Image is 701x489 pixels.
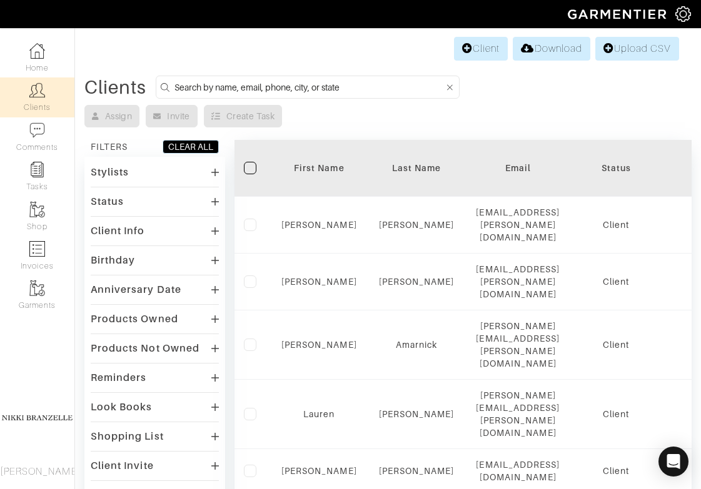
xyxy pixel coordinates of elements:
[91,166,129,179] div: Stylists
[91,313,178,325] div: Products Owned
[379,409,455,419] a: [PERSON_NAME]
[91,254,135,267] div: Birthday
[29,122,45,138] img: comment-icon-a0a6a9ef722e966f86d9cbdc48e553b5cf19dbc54f86b18d962a5391bc8f6eb6.png
[476,206,560,244] div: [EMAIL_ADDRESS][PERSON_NAME][DOMAIN_NAME]
[476,162,560,174] div: Email
[578,219,653,231] div: Client
[91,141,128,153] div: FILTERS
[578,162,653,174] div: Status
[578,465,653,477] div: Client
[29,241,45,257] img: orders-icon-0abe47150d42831381b5fb84f609e132dff9fe21cb692f30cb5eec754e2cba89.png
[91,460,154,472] div: Client Invite
[29,162,45,177] img: reminder-icon-8004d30b9f0a5d33ae49ab947aed9ed385cf756f9e5892f1edd6e32f2345188e.png
[91,430,164,443] div: Shopping List
[513,37,590,61] a: Download
[168,141,213,153] div: CLEAR ALL
[281,162,357,174] div: First Name
[163,140,219,154] button: CLEAR ALL
[91,284,181,296] div: Anniversary Date
[91,195,124,208] div: Status
[379,466,455,476] a: [PERSON_NAME]
[91,372,146,384] div: Reminders
[562,3,675,25] img: garmentier-logo-header-white-b43fb05a5012e4ada735d5af1a66efaba907eab6374d6393d1fbf88cb4ef424d.png
[272,140,366,197] th: Toggle SortBy
[281,340,357,350] a: [PERSON_NAME]
[476,263,560,300] div: [EMAIL_ADDRESS][PERSON_NAME][DOMAIN_NAME]
[303,409,335,419] a: Lauren
[569,140,663,197] th: Toggle SortBy
[658,447,688,477] div: Open Intercom Messenger
[578,338,653,351] div: Client
[366,140,467,197] th: Toggle SortBy
[578,408,653,420] div: Client
[476,389,560,439] div: [PERSON_NAME][EMAIL_ADDRESS][PERSON_NAME][DOMAIN_NAME]
[281,466,357,476] a: [PERSON_NAME]
[454,37,508,61] a: Client
[595,37,679,61] a: Upload CSV
[29,43,45,59] img: dashboard-icon-dbcd8f5a0b271acd01030246c82b418ddd0df26cd7fceb0bd07c9910d44c42f6.png
[29,280,45,296] img: garments-icon-b7da505a4dc4fd61783c78ac3ca0ef83fa9d6f193b1c9dc38574b1d14d53ca28.png
[476,458,560,483] div: [EMAIL_ADDRESS][DOMAIN_NAME]
[91,225,145,237] div: Client Info
[91,401,153,413] div: Look Books
[379,220,455,230] a: [PERSON_NAME]
[376,162,458,174] div: Last Name
[396,340,437,350] a: Amarnick
[29,82,45,98] img: clients-icon-6bae9207a08558b7cb47a8932f037763ab4055f8c8b6bfacd5dc20c3e0201464.png
[379,277,455,287] a: [PERSON_NAME]
[281,277,357,287] a: [PERSON_NAME]
[578,275,653,288] div: Client
[476,320,560,370] div: [PERSON_NAME][EMAIL_ADDRESS][PERSON_NAME][DOMAIN_NAME]
[174,79,445,95] input: Search by name, email, phone, city, or state
[29,202,45,217] img: garments-icon-b7da505a4dc4fd61783c78ac3ca0ef83fa9d6f193b1c9dc38574b1d14d53ca28.png
[675,6,691,22] img: gear-icon-white-bd11855cb880d31180b6d7d6211b90ccbf57a29d726f0c71d8c61bd08dd39cc2.png
[281,220,357,230] a: [PERSON_NAME]
[91,342,199,355] div: Products Not Owned
[84,81,146,94] div: Clients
